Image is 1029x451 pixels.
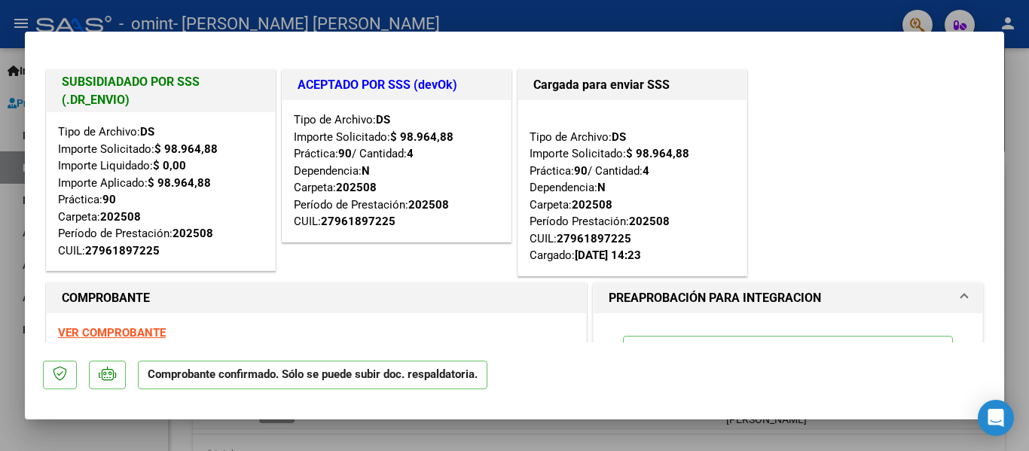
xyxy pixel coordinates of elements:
[336,181,377,194] strong: 202508
[643,164,649,178] strong: 4
[626,147,689,160] strong: $ 98.964,88
[62,73,260,109] h1: SUBSIDIADADO POR SSS (.DR_ENVIO)
[407,147,414,160] strong: 4
[321,213,395,230] div: 27961897225
[572,198,612,212] strong: 202508
[154,142,218,156] strong: $ 98.964,88
[140,125,154,139] strong: DS
[376,113,390,126] strong: DS
[298,76,496,94] h1: ACEPTADO POR SSS (devOk)
[102,193,116,206] strong: 90
[153,159,186,172] strong: $ 0,00
[138,361,487,390] p: Comprobante confirmado. Sólo se puede subir doc. respaldatoria.
[294,111,499,230] div: Tipo de Archivo: Importe Solicitado: Práctica: / Cantidad: Dependencia: Carpeta: Período de Prest...
[408,198,449,212] strong: 202508
[612,130,626,144] strong: DS
[575,248,641,262] strong: [DATE] 14:23
[85,242,160,260] div: 27961897225
[338,147,352,160] strong: 90
[557,230,631,248] div: 27961897225
[62,291,150,305] strong: COMPROBANTE
[148,176,211,190] strong: $ 98.964,88
[629,215,670,228] strong: 202508
[978,400,1014,436] div: Open Intercom Messenger
[390,130,453,144] strong: $ 98.964,88
[58,123,264,259] div: Tipo de Archivo: Importe Solicitado: Importe Liquidado: Importe Aplicado: Práctica: Carpeta: Perí...
[597,181,606,194] strong: N
[574,164,588,178] strong: 90
[609,289,821,307] h1: PREAPROBACIÓN PARA INTEGRACION
[530,111,735,264] div: Tipo de Archivo: Importe Solicitado: Práctica: / Cantidad: Dependencia: Carpeta: Período Prestaci...
[100,210,141,224] strong: 202508
[533,76,731,94] h1: Cargada para enviar SSS
[58,326,166,340] a: VER COMPROBANTE
[173,227,213,240] strong: 202508
[362,164,370,178] strong: N
[594,283,982,313] mat-expansion-panel-header: PREAPROBACIÓN PARA INTEGRACION
[623,336,953,392] p: El afiliado figura en el ultimo padrón que tenemos de la SSS de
